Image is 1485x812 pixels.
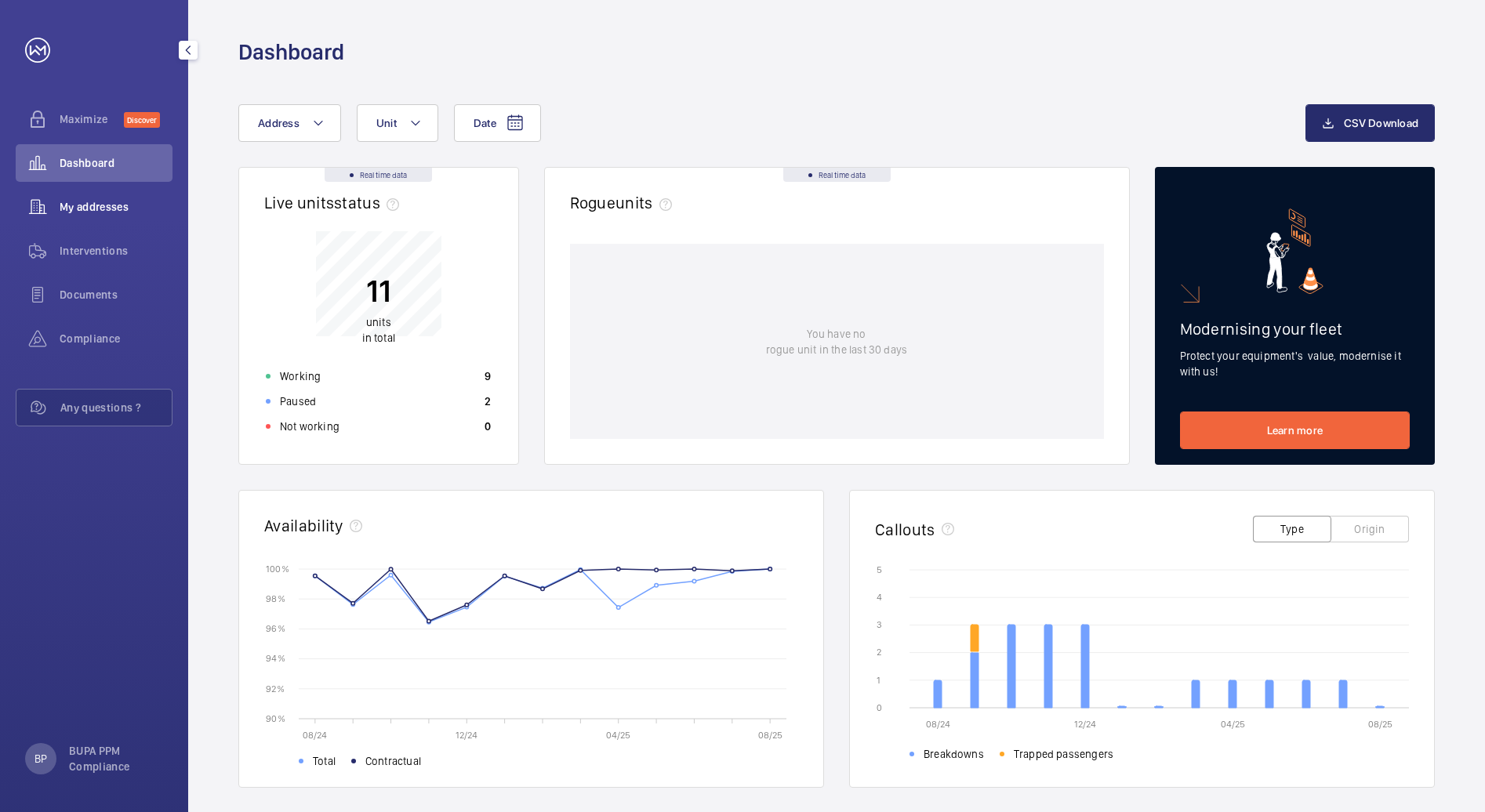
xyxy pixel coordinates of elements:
[1014,746,1113,762] span: Trapped passengers
[264,516,343,535] h2: Availability
[60,199,172,215] span: My addresses
[877,619,882,630] text: 3
[1344,117,1418,129] span: CSV Download
[124,112,160,128] span: Discover
[877,647,881,658] text: 2
[60,243,172,259] span: Interventions
[376,117,397,129] span: Unit
[266,712,285,723] text: 90 %
[1074,719,1096,730] text: 12/24
[365,753,421,769] span: Contractual
[877,702,882,713] text: 0
[783,168,891,182] div: Real time data
[875,520,935,539] h2: Callouts
[266,623,285,634] text: 96 %
[280,419,339,434] p: Not working
[615,193,678,212] span: units
[877,592,882,603] text: 4
[238,104,341,142] button: Address
[264,193,405,212] h2: Live units
[362,314,395,346] p: in total
[1266,208,1323,294] img: marketing-card.svg
[456,730,477,741] text: 12/24
[266,683,285,694] text: 92 %
[1221,719,1245,730] text: 04/25
[454,104,541,142] button: Date
[1331,516,1409,542] button: Origin
[877,564,882,575] text: 5
[334,193,405,212] span: status
[258,117,300,129] span: Address
[1180,319,1411,339] h2: Modernising your fleet
[34,751,47,767] p: BP
[69,743,163,774] p: BUPA PPM Compliance
[758,730,782,741] text: 08/25
[60,331,172,346] span: Compliance
[926,719,950,730] text: 08/24
[266,563,289,574] text: 100 %
[1368,719,1392,730] text: 08/25
[1180,348,1411,379] p: Protect your equipment's value, modernise it with us!
[485,419,491,434] p: 0
[474,117,496,129] span: Date
[60,155,172,171] span: Dashboard
[1253,516,1331,542] button: Type
[485,393,491,409] p: 2
[366,316,391,328] span: units
[280,368,321,384] p: Working
[313,753,336,769] span: Total
[1180,411,1411,449] a: Learn more
[570,193,678,212] h2: Rogue
[766,326,907,357] p: You have no rogue unit in the last 30 days
[357,104,438,142] button: Unit
[60,400,172,415] span: Any questions ?
[1305,104,1435,142] button: CSV Download
[280,393,316,409] p: Paused
[606,730,630,741] text: 04/25
[60,287,172,303] span: Documents
[303,730,327,741] text: 08/24
[238,38,344,67] h1: Dashboard
[877,675,880,686] text: 1
[266,653,285,664] text: 94 %
[924,746,984,762] span: Breakdowns
[266,593,285,604] text: 98 %
[485,368,491,384] p: 9
[362,271,395,310] p: 11
[60,111,124,127] span: Maximize
[325,168,432,182] div: Real time data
